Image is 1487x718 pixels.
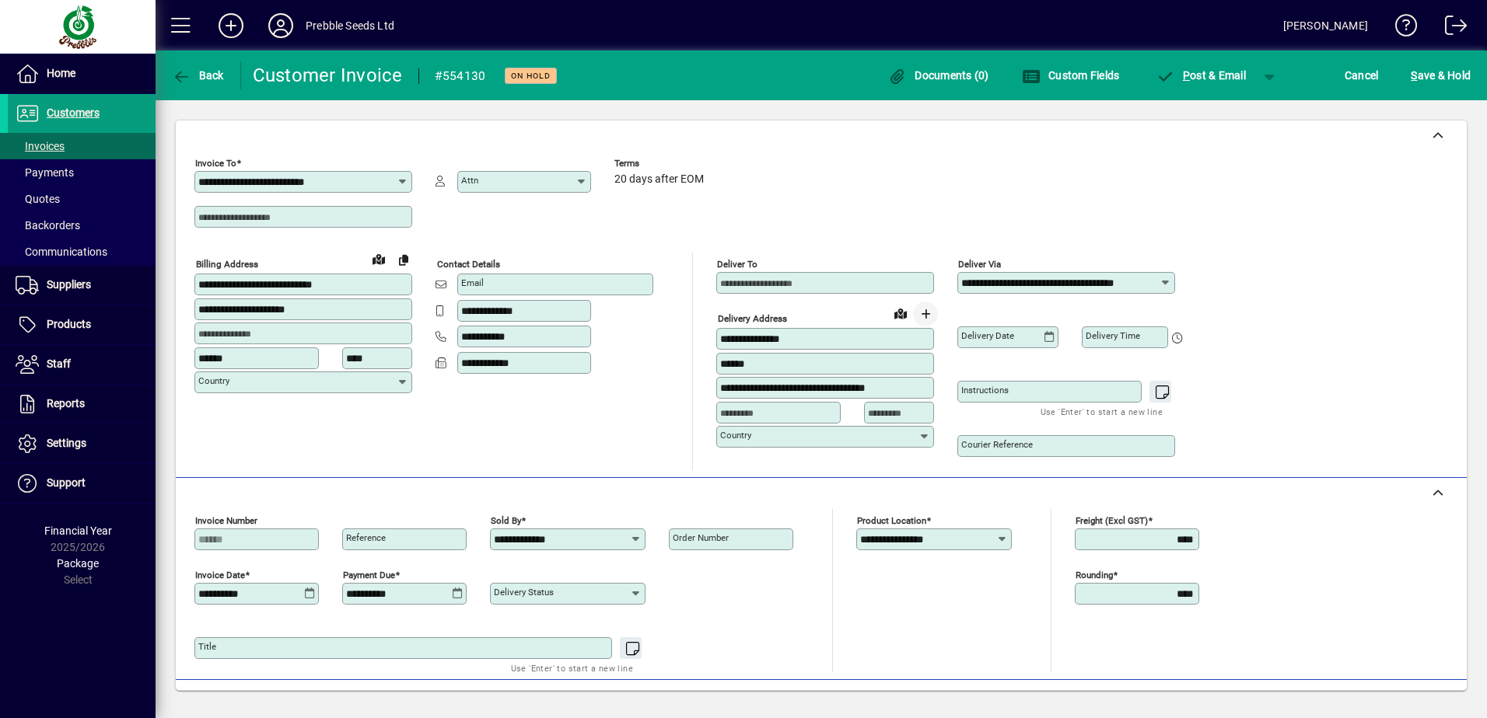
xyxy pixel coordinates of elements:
[8,385,156,423] a: Reports
[8,239,156,265] a: Communications
[1341,61,1383,89] button: Cancel
[47,357,71,370] span: Staff
[8,266,156,305] a: Suppliers
[717,259,757,270] mat-label: Deliver To
[1086,330,1140,341] mat-label: Delivery time
[1076,515,1148,526] mat-label: Freight (excl GST)
[198,641,216,652] mat-label: Title
[253,63,403,88] div: Customer Invoice
[16,219,80,232] span: Backorders
[494,587,554,598] mat-label: Delivery status
[511,659,633,677] mat-hint: Use 'Enter' to start a new line
[47,437,86,449] span: Settings
[614,159,708,169] span: Terms
[1345,63,1379,88] span: Cancel
[1411,69,1417,82] span: S
[8,54,156,93] a: Home
[16,193,60,205] span: Quotes
[346,532,386,543] mat-label: Reference
[888,301,913,326] a: View on map
[1022,69,1120,82] span: Custom Fields
[1041,403,1163,420] mat-hint: Use 'Enter' to start a new line
[44,525,112,537] span: Financial Year
[168,61,228,89] button: Back
[306,13,394,38] div: Prebble Seeds Ltd
[366,246,391,271] a: View on map
[1148,61,1254,89] button: Post & Email
[1361,689,1424,714] span: Product
[1433,3,1468,54] a: Logout
[961,385,1009,396] mat-label: Instructions
[511,71,551,81] span: On hold
[491,515,521,526] mat-label: Sold by
[926,688,1018,716] button: Product History
[461,175,478,186] mat-label: Attn
[172,69,224,82] span: Back
[1076,570,1113,580] mat-label: Rounding
[1018,61,1124,89] button: Custom Fields
[156,61,241,89] app-page-header-button: Back
[8,424,156,463] a: Settings
[195,158,236,169] mat-label: Invoice To
[961,330,1014,341] mat-label: Delivery date
[1353,688,1432,716] button: Product
[1407,61,1475,89] button: Save & Hold
[1384,3,1418,54] a: Knowledge Base
[8,464,156,503] a: Support
[195,570,245,580] mat-label: Invoice date
[932,689,1012,714] span: Product History
[391,247,416,272] button: Copy to Delivery address
[673,532,729,543] mat-label: Order number
[1411,63,1471,88] span: ave & Hold
[8,212,156,239] a: Backorders
[8,133,156,159] a: Invoices
[16,140,65,152] span: Invoices
[195,515,257,526] mat-label: Invoice number
[8,186,156,212] a: Quotes
[614,173,704,186] span: 20 days after EOM
[888,69,989,82] span: Documents (0)
[47,318,91,330] span: Products
[47,476,86,489] span: Support
[16,246,107,258] span: Communications
[8,305,156,344] a: Products
[47,67,75,79] span: Home
[47,278,91,291] span: Suppliers
[461,277,484,288] mat-label: Email
[1156,69,1246,82] span: ost & Email
[198,375,229,386] mat-label: Country
[857,515,926,526] mat-label: Product location
[8,159,156,186] a: Payments
[16,166,74,179] span: Payments
[720,430,751,441] mat-label: Country
[47,106,100,119] span: Customers
[961,439,1033,450] mat-label: Courier Reference
[57,557,99,570] span: Package
[343,570,395,580] mat-label: Payment due
[435,64,486,89] div: #554130
[47,397,85,410] span: Reports
[913,301,938,326] button: Choose address
[958,259,1001,270] mat-label: Deliver via
[8,345,156,384] a: Staff
[1283,13,1368,38] div: [PERSON_NAME]
[206,12,256,40] button: Add
[1183,69,1190,82] span: P
[884,61,993,89] button: Documents (0)
[256,12,306,40] button: Profile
